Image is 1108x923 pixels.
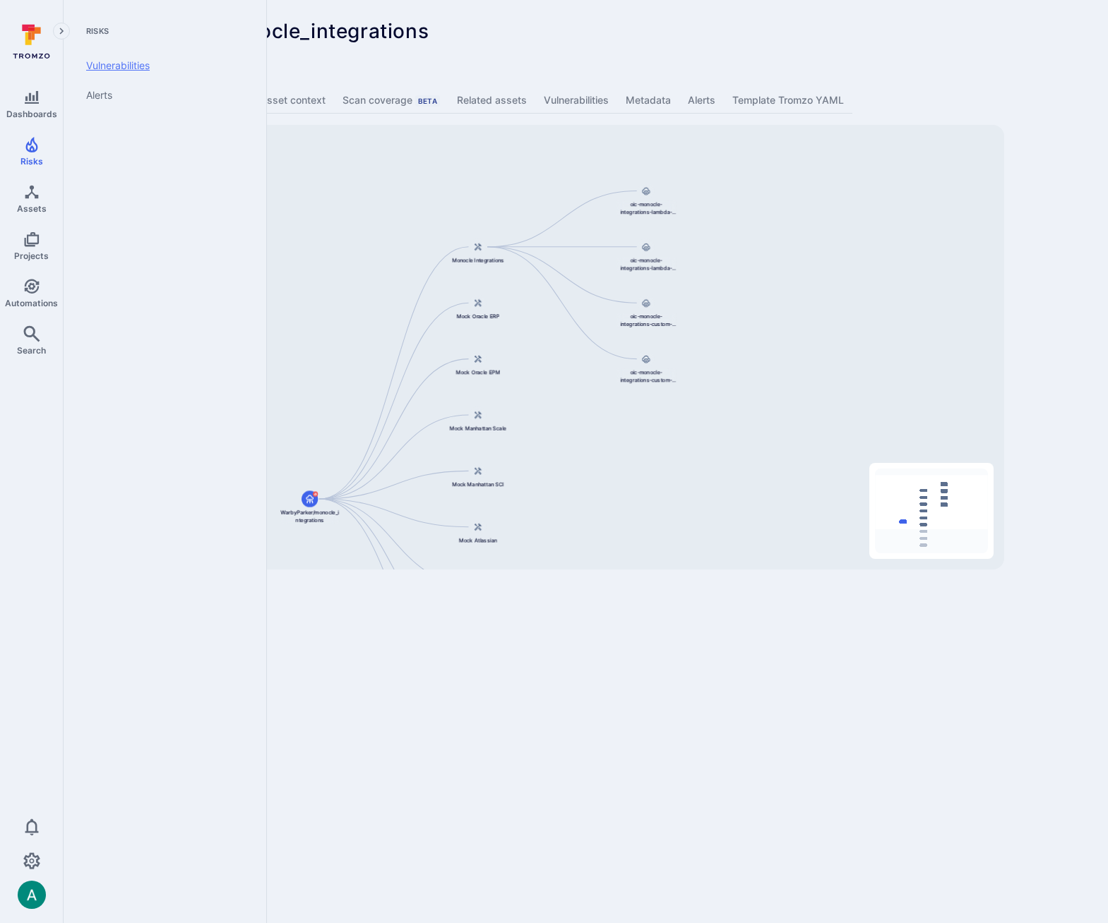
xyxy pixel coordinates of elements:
[450,425,506,433] span: Mock Manhattan Scale
[616,368,677,383] span: oic-monocle-integrations-custom-auth-lambda-stage-us-east-1
[724,88,852,114] a: Template Tromzo YAML
[535,88,617,114] a: Vulnerabilities
[448,88,535,114] a: Related assets
[617,88,679,114] a: Metadata
[415,95,440,107] div: Beta
[452,481,504,488] span: Mock Manhattan SCI
[83,88,1088,114] div: Asset tabs
[20,156,43,167] span: Risks
[452,257,504,265] span: Monocle Integrations
[17,345,46,356] span: Search
[75,51,249,80] a: Vulnerabilities
[18,881,46,909] div: Arjan Dehar
[679,88,724,114] a: Alerts
[251,88,334,114] a: Asset context
[459,537,497,545] span: Mock Atlassian
[75,80,249,110] a: Alerts
[6,109,57,119] span: Dashboards
[17,203,47,214] span: Assets
[616,257,677,272] span: oic-monocle-integrations-lambda-stage-us-east-1
[5,298,58,308] span: Automations
[14,251,49,261] span: Projects
[56,25,66,37] i: Expand navigation menu
[457,313,499,320] span: Mock Oracle ERP
[616,200,677,215] span: oic-monocle-integrations-lambda-prod-us-east-1
[342,93,440,107] div: Scan coverage
[53,23,70,40] button: Expand navigation menu
[75,25,249,37] span: Risks
[456,368,500,376] span: Mock Oracle EPM
[616,313,677,327] span: oic-monocle-integrations-custom-auth-lambda-prod-us-east-1
[280,509,340,524] span: WarbyParker/monocle_integrations
[18,881,46,909] img: ACg8ocLSa5mPYBaXNx3eFu_EmspyJX0laNWN7cXOFirfQ7srZveEpg=s96-c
